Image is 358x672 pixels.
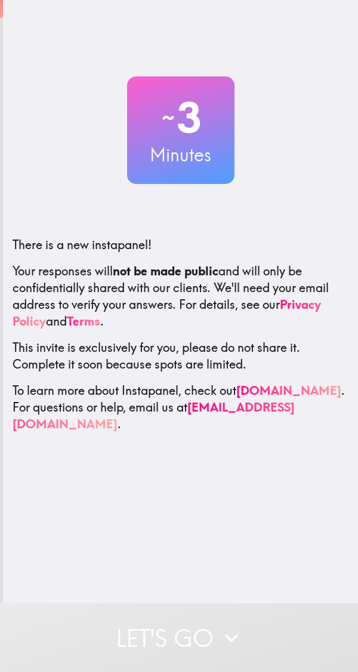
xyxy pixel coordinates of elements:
a: [EMAIL_ADDRESS][DOMAIN_NAME] [13,400,295,431]
h3: Minutes [127,142,234,167]
p: Your responses will and will only be confidentially shared with our clients. We'll need your emai... [13,263,348,330]
b: not be made public [113,263,218,278]
span: ~ [160,100,177,136]
p: This invite is exclusively for you, please do not share it. Complete it soon because spots are li... [13,339,348,373]
a: Privacy Policy [13,297,321,329]
span: There is a new instapanel! [13,237,152,252]
p: To learn more about Instapanel, check out . For questions or help, email us at . [13,382,348,432]
a: Terms [67,314,100,329]
h2: 3 [127,93,234,142]
a: [DOMAIN_NAME] [236,383,341,398]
